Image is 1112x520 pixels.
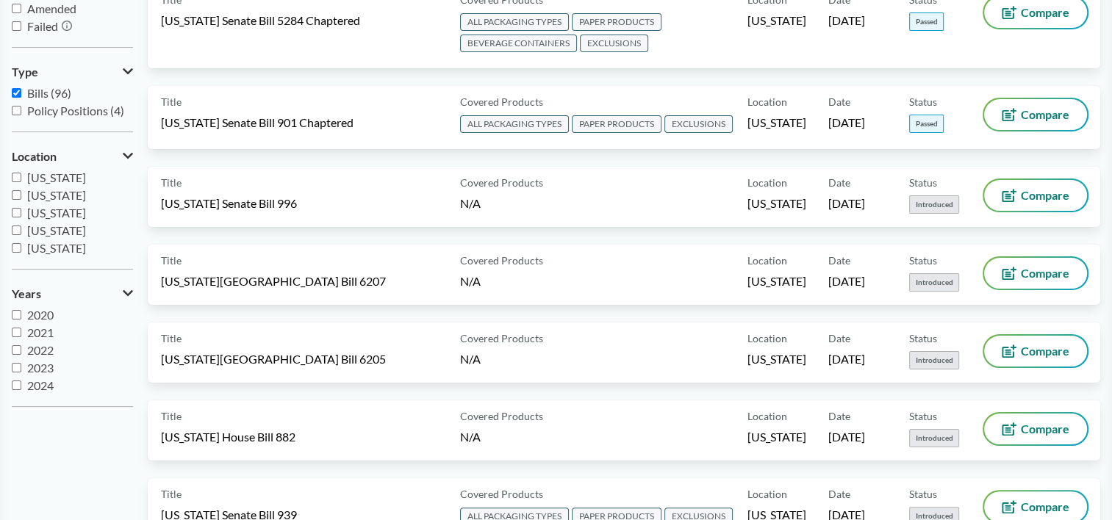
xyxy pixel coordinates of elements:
span: Compare [1021,501,1069,513]
span: Introduced [909,351,959,369]
span: Years [12,287,41,300]
span: [US_STATE] [747,115,806,131]
span: Status [909,175,937,190]
span: Status [909,94,937,109]
span: ALL PACKAGING TYPES [460,13,569,31]
span: Date [828,408,850,424]
span: Covered Products [460,175,543,190]
span: Title [161,253,182,268]
span: [US_STATE] [27,188,86,202]
span: Location [747,408,787,424]
span: [DATE] [828,351,865,367]
button: Type [12,59,133,84]
button: Location [12,144,133,169]
span: Date [828,331,850,346]
span: [DATE] [828,429,865,445]
span: [US_STATE] [27,223,86,237]
input: Amended [12,4,21,13]
span: Compare [1021,189,1069,201]
span: Location [12,150,57,163]
button: Compare [984,180,1087,211]
span: Covered Products [460,331,543,346]
span: Covered Products [460,408,543,424]
input: Policy Positions (4) [12,106,21,115]
input: 2024 [12,380,21,390]
span: [US_STATE] Senate Bill 5284 Chaptered [161,12,360,29]
span: Introduced [909,429,959,447]
span: Failed [27,19,58,33]
span: [US_STATE][GEOGRAPHIC_DATA] Bill 6205 [161,351,386,367]
span: Date [828,175,850,190]
span: PAPER PRODUCTS [572,115,661,133]
input: 2021 [12,328,21,337]
span: Policy Positions (4) [27,104,124,118]
span: Status [909,331,937,346]
span: Title [161,331,182,346]
span: Location [747,253,787,268]
span: [US_STATE] [747,429,806,445]
input: Failed [12,21,21,31]
span: Date [828,253,850,268]
span: Title [161,175,182,190]
span: N/A [460,430,481,444]
span: Title [161,94,182,109]
span: [US_STATE] [747,273,806,289]
span: Status [909,486,937,502]
span: N/A [460,196,481,210]
span: PAPER PRODUCTS [572,13,661,31]
span: N/A [460,274,481,288]
span: Compare [1021,109,1069,120]
span: 2020 [27,308,54,322]
span: Introduced [909,195,959,214]
span: Bills (96) [27,86,71,100]
span: Title [161,408,182,424]
span: [US_STATE] [27,170,86,184]
span: Covered Products [460,94,543,109]
span: [US_STATE] Senate Bill 996 [161,195,297,212]
span: Location [747,175,787,190]
span: [US_STATE] House Bill 882 [161,429,295,445]
span: Status [909,253,937,268]
span: Date [828,486,850,502]
input: 2022 [12,345,21,355]
span: Location [747,331,787,346]
span: BEVERAGE CONTAINERS [460,35,577,52]
span: Introduced [909,273,959,292]
span: 2021 [27,325,54,339]
input: [US_STATE] [12,243,21,253]
span: [US_STATE] [747,351,806,367]
span: Compare [1021,423,1069,435]
span: Location [747,486,787,502]
button: Compare [984,258,1087,289]
span: Passed [909,12,944,31]
span: Passed [909,115,944,133]
span: 2024 [27,378,54,392]
span: Amended [27,1,76,15]
span: Status [909,408,937,424]
input: [US_STATE] [12,190,21,200]
span: EXCLUSIONS [580,35,648,52]
span: Covered Products [460,486,543,502]
span: 2022 [27,343,54,357]
span: [US_STATE] [747,195,806,212]
button: Compare [984,99,1087,130]
span: Compare [1021,345,1069,357]
input: Bills (96) [12,88,21,98]
input: 2020 [12,310,21,319]
span: ALL PACKAGING TYPES [460,115,569,133]
button: Years [12,281,133,306]
input: [US_STATE] [12,225,21,235]
button: Compare [984,336,1087,366]
span: [US_STATE] [747,12,806,29]
span: N/A [460,352,481,366]
span: [DATE] [828,273,865,289]
input: [US_STATE] [12,208,21,217]
span: 2023 [27,361,54,375]
span: Title [161,486,182,502]
input: 2023 [12,363,21,372]
span: [US_STATE] [27,206,86,220]
button: Compare [984,414,1087,444]
span: Type [12,65,38,79]
span: Date [828,94,850,109]
span: [US_STATE][GEOGRAPHIC_DATA] Bill 6207 [161,273,386,289]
